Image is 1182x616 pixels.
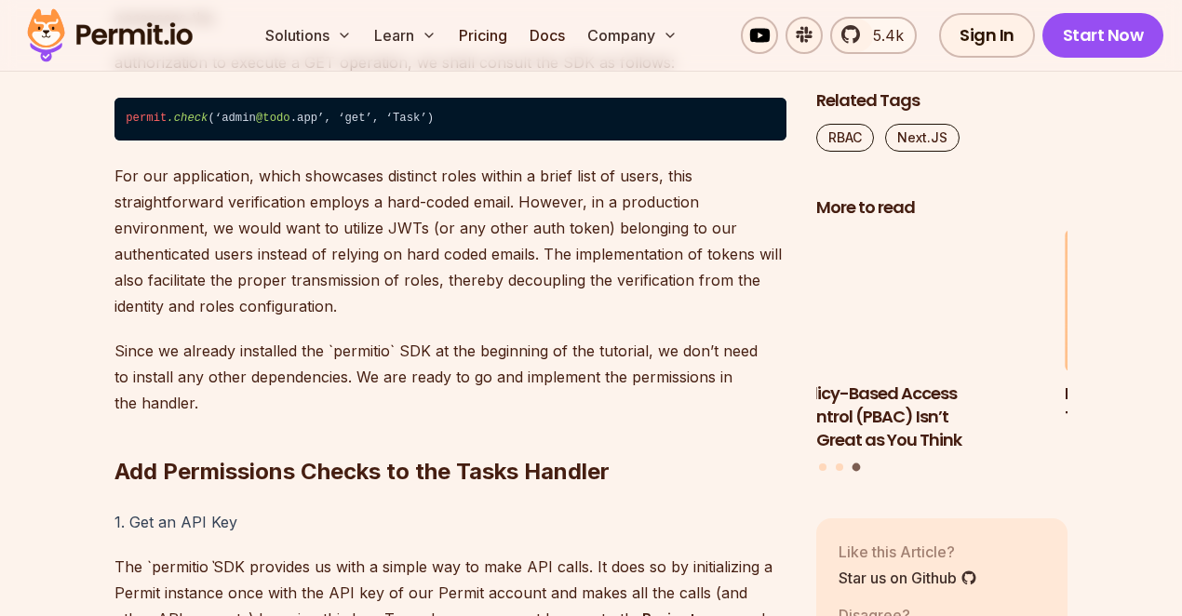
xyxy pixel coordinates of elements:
[167,112,208,125] span: .check
[852,463,860,472] button: Go to slide 3
[794,231,1045,452] li: 3 of 3
[258,17,359,54] button: Solutions
[939,13,1035,58] a: Sign In
[816,196,1068,220] h2: More to read
[114,509,786,535] h5: 1. Get an API Key
[830,17,917,54] a: 5.4k
[816,89,1068,113] h2: Related Tags
[19,4,201,67] img: Permit logo
[839,541,977,563] p: Like this Article?
[885,124,960,152] a: Next.JS
[114,338,786,416] p: Since we already installed the `permitio` SDK at the beginning of the tutorial, we don’t need to ...
[208,557,213,576] em: `
[1042,13,1164,58] a: Start Now
[836,463,843,471] button: Go to slide 2
[819,463,826,471] button: Go to slide 1
[794,231,1045,452] a: Policy-Based Access Control (PBAC) Isn’t as Great as You ThinkPolicy-Based Access Control (PBAC) ...
[114,382,786,487] h2: Add Permissions Checks to the Tasks Handler
[256,112,290,125] span: @todo
[114,163,786,319] p: For our application, which showcases distinct roles within a brief list of users, this straightfo...
[580,17,685,54] button: Company
[862,24,904,47] span: 5.4k
[794,231,1045,372] img: Policy-Based Access Control (PBAC) Isn’t as Great as You Think
[367,17,444,54] button: Learn
[816,124,874,152] a: RBAC
[816,231,1068,475] div: Posts
[114,98,786,141] code: (‘admin .app’, ‘get’, ‘Task’)
[794,382,1045,451] h3: Policy-Based Access Control (PBAC) Isn’t as Great as You Think
[839,567,977,589] a: Star us on Github
[522,17,572,54] a: Docs
[126,112,167,125] span: permit
[451,17,515,54] a: Pricing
